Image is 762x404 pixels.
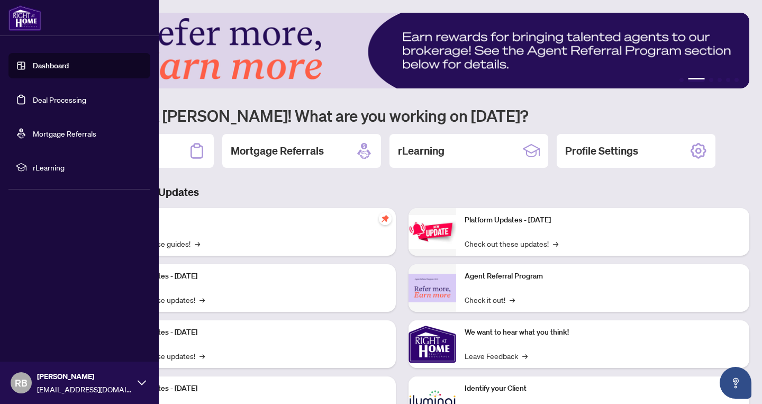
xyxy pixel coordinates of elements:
p: Platform Updates - [DATE] [111,271,387,282]
a: Check out these updates!→ [465,238,558,249]
h1: Welcome back [PERSON_NAME]! What are you working on [DATE]? [55,105,749,125]
h3: Brokerage & Industry Updates [55,185,749,200]
button: 5 [726,78,730,82]
p: Platform Updates - [DATE] [465,214,741,226]
a: Mortgage Referrals [33,129,96,138]
span: [EMAIL_ADDRESS][DOMAIN_NAME] [37,383,132,395]
span: → [553,238,558,249]
span: [PERSON_NAME] [37,371,132,382]
a: Leave Feedback→ [465,350,528,362]
button: 2 [688,78,705,82]
img: logo [8,5,41,31]
p: Platform Updates - [DATE] [111,383,387,394]
button: 1 [679,78,684,82]
p: Identify your Client [465,383,741,394]
a: Deal Processing [33,95,86,104]
img: We want to hear what you think! [409,320,456,368]
span: → [199,350,205,362]
h2: Profile Settings [565,143,638,158]
span: → [510,294,515,306]
button: 6 [734,78,739,82]
img: Slide 1 [55,13,749,88]
p: Platform Updates - [DATE] [111,327,387,338]
span: RB [15,375,28,390]
p: Self-Help [111,214,387,226]
button: Open asap [720,367,751,399]
a: Check it out!→ [465,294,515,306]
span: → [195,238,200,249]
span: → [522,350,528,362]
p: We want to hear what you think! [465,327,741,338]
img: Agent Referral Program [409,274,456,303]
button: 4 [718,78,722,82]
p: Agent Referral Program [465,271,741,282]
img: Platform Updates - June 23, 2025 [409,215,456,248]
h2: Mortgage Referrals [231,143,324,158]
button: 3 [709,78,713,82]
span: rLearning [33,161,143,173]
span: → [199,294,205,306]
a: Dashboard [33,61,69,70]
h2: rLearning [398,143,444,158]
span: pushpin [379,212,392,225]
